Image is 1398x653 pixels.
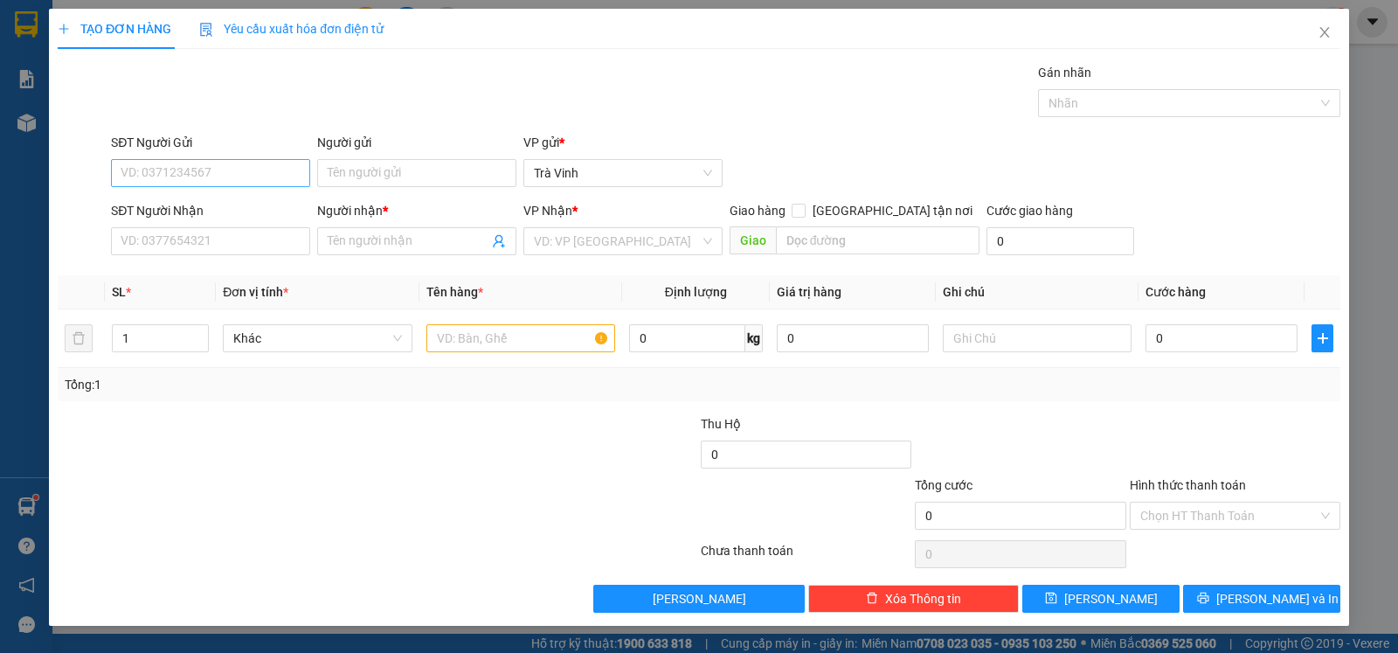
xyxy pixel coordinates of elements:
[1183,585,1340,613] button: printer[PERSON_NAME] và In
[65,375,541,394] div: Tổng: 1
[806,201,979,220] span: [GEOGRAPHIC_DATA] tận nơi
[915,478,972,492] span: Tổng cước
[114,15,156,33] span: Nhận:
[776,226,980,254] input: Dọc đường
[1022,585,1180,613] button: save[PERSON_NAME]
[1038,66,1091,80] label: Gán nhãn
[986,204,1073,218] label: Cước giao hàng
[112,285,126,299] span: SL
[1311,324,1333,352] button: plus
[665,285,727,299] span: Định lượng
[317,133,516,152] div: Người gửi
[523,204,572,218] span: VP Nhận
[1300,9,1349,58] button: Close
[114,54,291,75] div: THẢO
[111,133,310,152] div: SĐT Người Gửi
[885,589,961,608] span: Xóa Thông tin
[111,201,310,220] div: SĐT Người Nhận
[58,23,70,35] span: plus
[426,324,615,352] input: VD: Bàn, Ghế
[15,15,101,57] div: Trà Vinh
[534,160,712,186] span: Trà Vinh
[426,285,483,299] span: Tên hàng
[1130,478,1246,492] label: Hình thức thanh toán
[777,324,929,352] input: 0
[943,324,1132,352] input: Ghi Chú
[114,15,291,54] div: [GEOGRAPHIC_DATA]
[699,541,913,572] div: Chưa thanh toán
[936,275,1138,309] th: Ghi chú
[199,22,384,36] span: Yêu cầu xuất hóa đơn điện tử
[15,17,42,35] span: Gửi:
[701,417,741,431] span: Thu Hộ
[13,112,40,130] span: CR :
[199,23,213,37] img: icon
[745,324,763,352] span: kg
[808,585,1019,613] button: deleteXóa Thông tin
[593,585,804,613] button: [PERSON_NAME]
[233,325,401,351] span: Khác
[1045,592,1057,606] span: save
[1064,589,1158,608] span: [PERSON_NAME]
[986,227,1134,255] input: Cước giao hàng
[58,22,171,36] span: TẠO ĐƠN HÀNG
[1145,285,1206,299] span: Cước hàng
[317,201,516,220] div: Người nhận
[492,234,506,248] span: user-add
[1312,331,1332,345] span: plus
[1318,25,1332,39] span: close
[223,285,288,299] span: Đơn vị tính
[13,110,104,131] div: 20.000
[1216,589,1339,608] span: [PERSON_NAME] và In
[730,226,776,254] span: Giao
[65,324,93,352] button: delete
[777,285,841,299] span: Giá trị hàng
[114,75,291,100] div: 0903621256
[523,133,723,152] div: VP gửi
[866,592,878,606] span: delete
[653,589,746,608] span: [PERSON_NAME]
[1197,592,1209,606] span: printer
[730,204,786,218] span: Giao hàng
